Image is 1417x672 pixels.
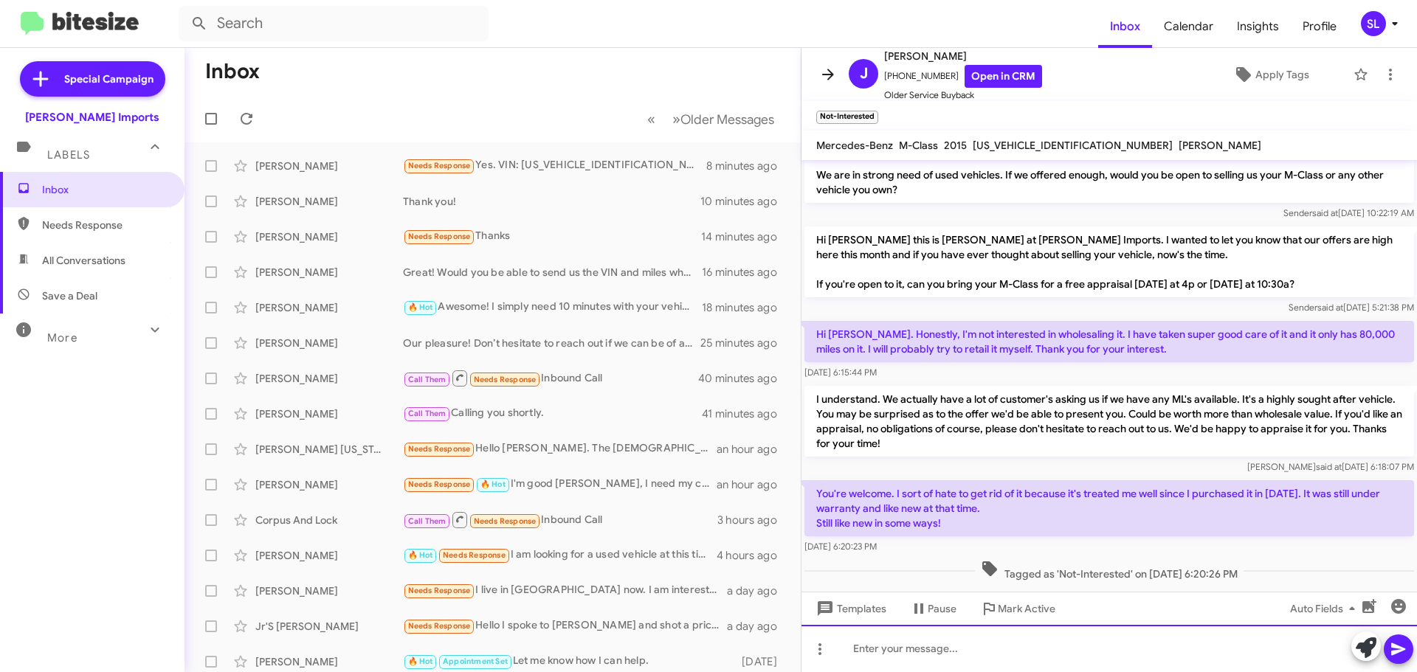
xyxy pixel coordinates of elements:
div: I live in [GEOGRAPHIC_DATA] now. I am interested to see what your offer might be. How could we do... [403,582,727,599]
a: Calendar [1152,5,1225,48]
span: Older Messages [680,111,774,128]
span: [PHONE_NUMBER] [884,65,1042,88]
span: Call Them [408,516,447,526]
span: Needs Response [443,550,506,560]
small: Not-Interested [816,111,878,124]
span: Mercedes-Benz [816,139,893,152]
span: [PERSON_NAME] [884,47,1042,65]
div: 25 minutes ago [700,336,789,350]
span: Needs Response [408,479,471,489]
p: Hi [PERSON_NAME] this is [PERSON_NAME] at [PERSON_NAME] Imports. I wanted to let you know that ou... [804,226,1414,297]
span: Save a Deal [42,288,97,303]
input: Search [179,6,489,41]
a: Special Campaign [20,61,165,97]
span: Auto Fields [1290,595,1361,622]
span: Call Them [408,409,447,418]
div: 4 hours ago [717,548,789,563]
button: Templates [801,595,898,622]
div: [PERSON_NAME] [US_STATE] [GEOGRAPHIC_DATA] [GEOGRAPHIC_DATA] [255,442,403,457]
div: 18 minutes ago [702,300,789,315]
button: Apply Tags [1195,61,1346,88]
div: 10 minutes ago [700,194,789,209]
div: [PERSON_NAME] [255,229,403,244]
div: Calling you shortly. [403,405,702,422]
div: a day ago [727,619,789,634]
h1: Inbox [205,60,260,83]
span: Needs Response [408,621,471,631]
div: an hour ago [717,477,789,492]
nav: Page navigation example [639,104,783,134]
div: [PERSON_NAME] [255,548,403,563]
span: [US_VEHICLE_IDENTIFICATION_NUMBER] [973,139,1173,152]
div: 3 hours ago [717,513,789,527]
button: Mark Active [968,595,1067,622]
span: More [47,331,77,344]
span: Older Service Buyback [884,88,1042,103]
div: [PERSON_NAME] [255,336,403,350]
div: SL [1361,11,1386,36]
span: Templates [813,595,886,622]
span: J [860,62,868,86]
span: « [647,110,655,128]
div: Corpus And Lock [255,513,403,527]
div: Let me know how I can help. [403,653,734,670]
span: 🔥 Hot [480,479,506,489]
span: Sender [DATE] 5:21:38 PM [1289,302,1414,313]
div: [PERSON_NAME] Imports [25,110,159,125]
button: Auto Fields [1278,595,1373,622]
a: Profile [1291,5,1348,48]
div: [PERSON_NAME] [255,406,403,421]
span: M-Class [899,139,938,152]
div: [PERSON_NAME] [255,194,403,209]
p: I understand. We actually have a lot of customer's asking us if we have any ML's available. It's ... [804,386,1414,457]
div: [DATE] [734,654,789,669]
div: 8 minutes ago [706,159,789,173]
span: Pause [928,595,956,622]
p: Hi [PERSON_NAME]. Honestly, I'm not interested in wholesaling it. I have taken super good care of... [804,321,1414,362]
div: [PERSON_NAME] [255,159,403,173]
div: 14 minutes ago [701,229,789,244]
span: Needs Response [474,375,537,384]
div: 40 minutes ago [700,371,789,386]
span: All Conversations [42,253,125,268]
span: Tagged as 'Not-Interested' on [DATE] 6:20:26 PM [975,560,1244,581]
span: Mark Active [998,595,1055,622]
div: [PERSON_NAME] [255,477,403,492]
div: I am looking for a used vehicle at this time [403,547,717,564]
div: Inbound Call [403,510,717,529]
span: Call Them [408,375,447,384]
button: SL [1348,11,1401,36]
span: Needs Response [42,218,168,232]
span: said at [1317,302,1343,313]
span: Apply Tags [1255,61,1309,88]
div: 41 minutes ago [702,406,789,421]
span: Needs Response [408,232,471,241]
div: [PERSON_NAME] [255,583,403,598]
span: [DATE] 6:15:44 PM [804,367,877,378]
div: [PERSON_NAME] [255,654,403,669]
span: Needs Response [408,586,471,595]
div: Jr'S [PERSON_NAME] [255,619,403,634]
span: [PERSON_NAME] [1179,139,1261,152]
div: Thank you! [403,194,700,209]
div: [PERSON_NAME] [255,371,403,386]
div: Great! Would you be able to send us the VIN and miles when you have a moment so we can look at th... [403,265,702,280]
p: You're welcome. I sort of hate to get rid of it because it's treated me well since I purchased it... [804,480,1414,536]
span: » [672,110,680,128]
span: 🔥 Hot [408,302,433,312]
span: Special Campaign [64,72,154,86]
span: Inbox [42,182,168,197]
span: said at [1312,207,1338,218]
div: [PERSON_NAME] [255,265,403,280]
div: a day ago [727,583,789,598]
div: Yes. VIN: [US_VEHICLE_IDENTIFICATION_NUMBER] Miles: 16,399 [403,157,706,174]
div: Our pleasure! Don’t hesitate to reach out if we can be of any assistance. [403,336,700,350]
span: Labels [47,148,90,162]
span: [PERSON_NAME] [DATE] 6:18:07 PM [1247,461,1414,472]
div: I'm good [PERSON_NAME], I need my car to get to work there at the wash. Lol Thank you [403,476,717,493]
div: Hello I spoke to [PERSON_NAME] and shot a price, we didn't agree on it and he was no where near w... [403,617,727,634]
span: Insights [1225,5,1291,48]
span: [DATE] 6:20:23 PM [804,541,877,552]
